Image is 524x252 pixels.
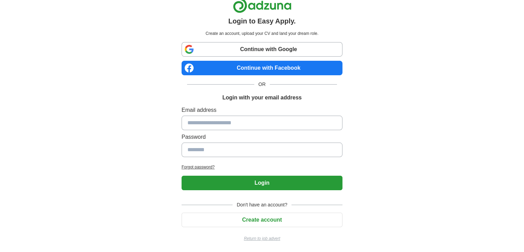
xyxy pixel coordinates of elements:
button: Create account [182,213,342,227]
h1: Login to Easy Apply. [228,16,296,26]
h1: Login with your email address [222,94,301,102]
a: Continue with Google [182,42,342,57]
p: Create an account, upload your CV and land your dream role. [183,30,341,37]
span: Don't have an account? [233,201,291,209]
a: Continue with Facebook [182,61,342,75]
a: Return to job advert [182,235,342,242]
button: Login [182,176,342,190]
span: OR [254,81,270,88]
label: Email address [182,106,342,114]
a: Create account [182,217,342,223]
label: Password [182,133,342,141]
a: Forgot password? [182,164,342,170]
